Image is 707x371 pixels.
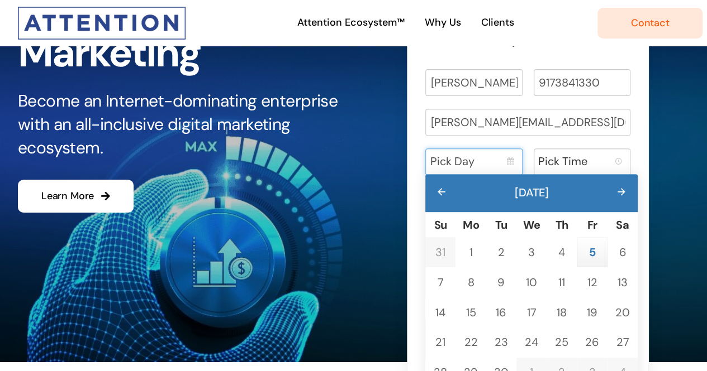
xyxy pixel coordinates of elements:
a: 26 [582,332,602,353]
label: Pick Day [430,153,474,170]
a: 14 [430,302,450,323]
nav: Main Menu Desktop [214,3,598,43]
a: 5 [582,242,602,263]
a: Attention-Only-Logo-300wide [18,5,186,20]
a: 11 [552,272,572,293]
span: Attention Ecosystem™ [297,15,405,31]
a: Clients [478,11,518,35]
a: 1 [461,242,481,263]
a: Attention Ecosystem™ [294,11,408,35]
td: Current focused date is Friday, September 05, 2025 [577,237,607,267]
a: 15 [461,302,481,323]
a: Previous [427,179,455,207]
a: 2 [491,242,511,263]
a: 3 [521,242,542,263]
a: Next [607,179,635,207]
label: Pick Time [538,153,587,170]
a: 4 [552,242,572,263]
a: 27 [612,332,633,353]
span: Contact [631,17,670,29]
a: Contact [597,8,702,38]
th: Monday [455,212,486,237]
a: 31 [430,242,450,263]
a: 22 [461,332,481,353]
a: 21 [430,332,450,353]
a: 10 [521,272,542,293]
a: 18 [552,302,572,323]
a: [DATE] [461,179,603,207]
a: 13 [612,272,633,293]
a: Learn More [18,180,134,213]
span: Why Us [425,15,461,31]
a: Why Us [421,11,464,35]
th: Wednesday [516,212,547,237]
a: 25 [552,332,572,353]
p: Become an Internet-dominating enterprise with an all-inclusive digital marketing ecosystem. [18,89,354,160]
a: 24 [521,332,542,353]
th: Friday [577,212,607,237]
th: Tuesday [486,212,516,237]
a: 12 [582,272,602,293]
a: 23 [491,332,511,353]
a: 7 [430,272,450,293]
a: 6 [612,242,633,263]
a: 16 [491,302,511,323]
a: 9 [491,272,511,293]
th: Sunday [425,212,455,237]
th: Thursday [547,212,577,237]
img: Attention Interactive Logo [18,7,186,40]
a: 8 [461,272,481,293]
a: 19 [582,302,602,323]
a: 20 [612,302,633,323]
span: Clients [481,15,514,31]
a: 17 [521,302,542,323]
th: Saturday [608,212,638,237]
span: Learn More [41,190,94,202]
